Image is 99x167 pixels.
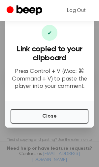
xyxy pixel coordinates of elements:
[11,109,88,124] button: Close
[11,45,88,63] h3: Link copied to your clipboard
[60,3,92,19] a: Log Out
[7,4,44,17] a: Beep
[11,68,88,90] p: Press Control + V (Mac: ⌘ Command + V) to paste the player into your comment.
[42,25,57,41] div: ✔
